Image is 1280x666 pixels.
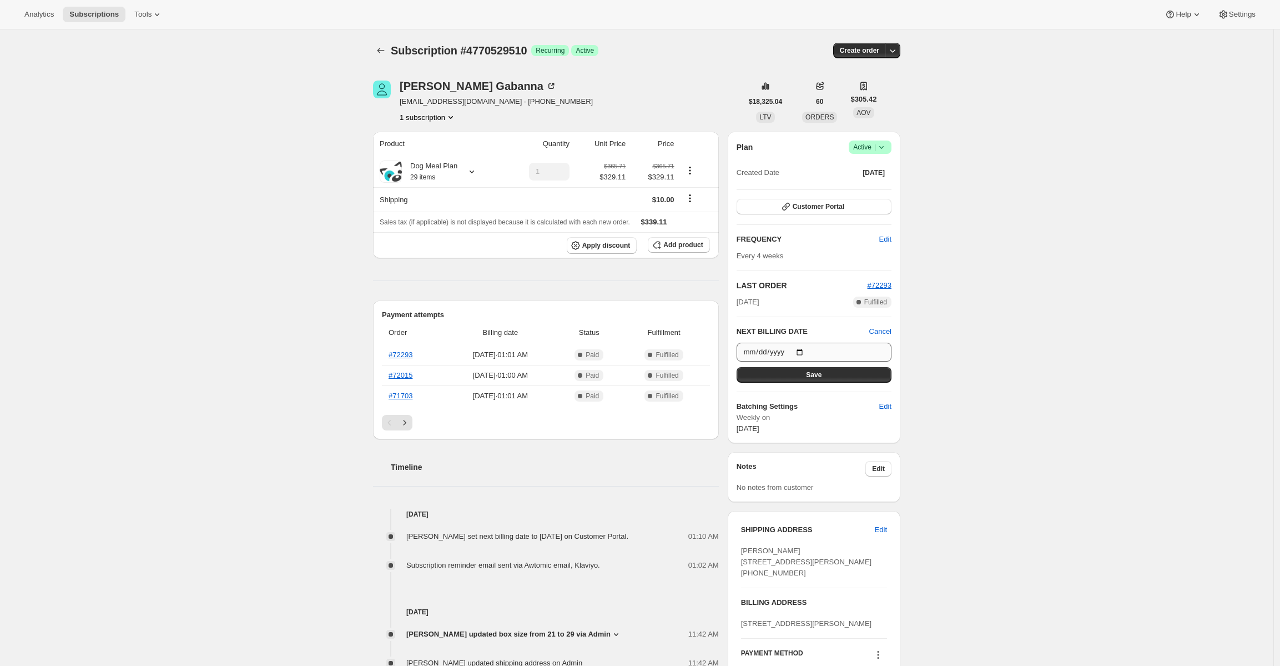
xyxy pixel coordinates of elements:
[656,350,678,359] span: Fulfilled
[373,187,503,212] th: Shipping
[816,97,823,106] span: 60
[809,94,830,109] button: 60
[400,112,456,123] button: Product actions
[737,424,759,433] span: [DATE]
[397,415,412,430] button: Next
[864,298,887,307] span: Fulfilled
[400,96,593,107] span: [EMAIL_ADDRESS][DOMAIN_NAME] · [PHONE_NUMBER]
[389,392,412,400] a: #71703
[737,412,891,423] span: Weekly on
[793,202,844,211] span: Customer Portal
[741,524,875,535] h3: SHIPPING ADDRESS
[648,237,709,253] button: Add product
[868,521,894,539] button: Edit
[373,43,389,58] button: Subscriptions
[737,199,891,214] button: Customer Portal
[737,297,759,308] span: [DATE]
[632,172,674,183] span: $329.11
[749,97,782,106] span: $18,325.04
[759,113,771,121] span: LTV
[737,142,753,153] h2: Plan
[576,46,594,55] span: Active
[863,168,885,177] span: [DATE]
[688,560,719,571] span: 01:02 AM
[406,629,622,640] button: [PERSON_NAME] updated box size from 21 to 29 via Admin
[447,370,553,381] span: [DATE] · 01:00 AM
[742,94,789,109] button: $18,325.04
[373,607,719,618] h4: [DATE]
[874,143,876,152] span: |
[681,164,699,177] button: Product actions
[741,597,887,608] h3: BILLING ADDRESS
[389,371,412,379] a: #72015
[737,367,891,383] button: Save
[737,401,879,412] h6: Batching Settings
[373,132,503,156] th: Product
[1229,10,1256,19] span: Settings
[380,162,402,182] img: product img
[737,167,779,178] span: Created Date
[573,132,629,156] th: Unit Price
[629,132,677,156] th: Price
[656,371,678,380] span: Fulfilled
[582,241,631,250] span: Apply discount
[625,327,703,338] span: Fulfillment
[406,532,628,540] span: [PERSON_NAME] set next billing date to [DATE] on Customer Portal.
[879,234,891,245] span: Edit
[641,218,667,226] span: $339.11
[447,349,553,360] span: [DATE] · 01:01 AM
[856,109,870,117] span: AOV
[737,326,869,337] h2: NEXT BILLING DATE
[741,649,803,664] h3: PAYMENT METHOD
[567,237,637,254] button: Apply discount
[382,309,710,321] h2: Payment attempts
[868,280,891,291] button: #72293
[652,196,674,204] span: $10.00
[652,163,674,169] small: $365.71
[402,161,457,183] div: Dog Meal Plan
[737,252,784,260] span: Every 4 weeks
[873,398,898,415] button: Edit
[833,43,886,58] button: Create order
[853,142,887,153] span: Active
[604,163,626,169] small: $365.71
[737,483,814,492] span: No notes from customer
[410,173,435,181] small: 29 items
[447,327,553,338] span: Billing date
[586,350,599,359] span: Paid
[1158,7,1208,22] button: Help
[850,94,876,105] span: $305.42
[656,392,678,400] span: Fulfilled
[18,7,61,22] button: Analytics
[391,462,719,473] h2: Timeline
[69,10,119,19] span: Subscriptions
[868,281,891,289] a: #72293
[840,46,879,55] span: Create order
[406,561,600,569] span: Subscription reminder email sent via Awtomic email, Klaviyo.
[873,231,898,248] button: Edit
[382,321,444,345] th: Order
[391,44,527,57] span: Subscription #4770529510
[875,524,887,535] span: Edit
[737,234,879,245] h2: FREQUENCY
[741,619,872,628] span: [STREET_ADDRESS][PERSON_NAME]
[872,464,885,473] span: Edit
[586,371,599,380] span: Paid
[865,461,891,477] button: Edit
[869,326,891,337] button: Cancel
[1211,7,1262,22] button: Settings
[681,192,699,204] button: Shipping actions
[503,132,573,156] th: Quantity
[663,241,703,249] span: Add product
[382,415,710,430] nav: Pagination
[406,629,611,640] span: [PERSON_NAME] updated box size from 21 to 29 via Admin
[1176,10,1191,19] span: Help
[373,81,391,98] span: Marie-Dominique Gabanna
[560,327,618,338] span: Status
[24,10,54,19] span: Analytics
[856,165,891,181] button: [DATE]
[688,531,719,542] span: 01:10 AM
[536,46,565,55] span: Recurring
